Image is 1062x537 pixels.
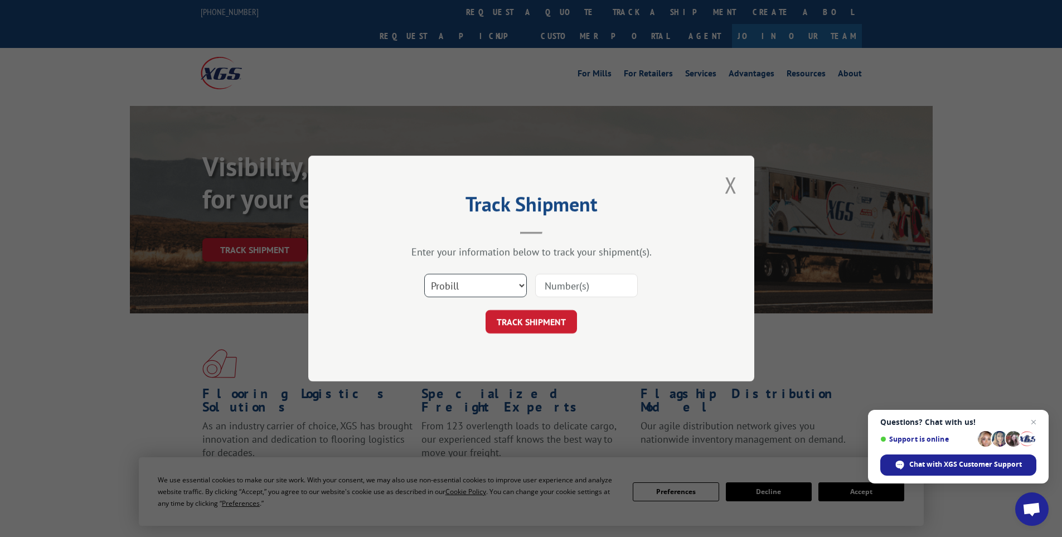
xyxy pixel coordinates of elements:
[721,170,740,200] button: Close modal
[909,459,1022,470] span: Chat with XGS Customer Support
[880,418,1036,427] span: Questions? Chat with us!
[486,310,577,333] button: TRACK SHIPMENT
[364,245,699,258] div: Enter your information below to track your shipment(s).
[535,274,638,297] input: Number(s)
[364,196,699,217] h2: Track Shipment
[880,435,974,443] span: Support is online
[1015,492,1049,526] a: Open chat
[880,454,1036,476] span: Chat with XGS Customer Support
